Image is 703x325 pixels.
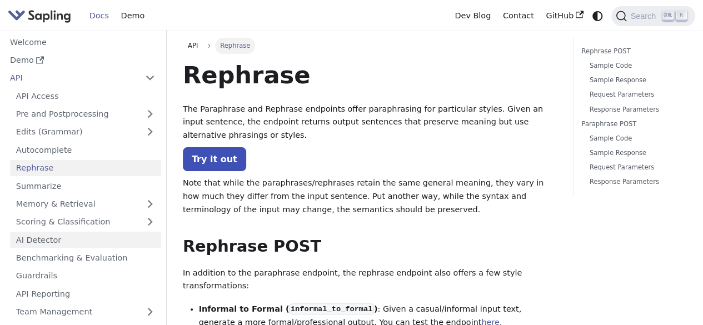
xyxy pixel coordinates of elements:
[590,89,679,100] a: Request Parameters
[581,46,683,57] a: Rephrase POST
[115,7,151,24] a: Demo
[676,11,687,21] kbd: K
[4,70,139,86] a: API
[590,8,606,24] button: Switch between dark and light mode (currently system mode)
[183,60,557,90] h1: Rephrase
[183,38,203,53] a: API
[199,304,378,313] strong: Informal to Formal ( )
[10,304,161,320] a: Team Management
[581,119,683,129] a: Paraphrase POST
[590,104,679,115] a: Response Parameters
[540,7,589,24] a: GitHub
[8,8,75,24] a: Sapling.ai
[4,34,161,50] a: Welcome
[10,142,161,158] a: Autocomplete
[10,106,161,122] a: Pre and Postprocessing
[183,103,557,142] p: The Paraphrase and Rephrase endpoints offer paraphrasing for particular styles. Given an input se...
[4,52,161,68] a: Demo
[139,70,161,86] button: Collapse sidebar category 'API'
[10,160,161,176] a: Rephrase
[215,38,255,53] span: Rephrase
[10,196,161,212] a: Memory & Retrieval
[590,61,679,71] a: Sample Code
[590,133,679,144] a: Sample Code
[590,75,679,86] a: Sample Response
[590,162,679,173] a: Request Parameters
[10,250,161,266] a: Benchmarking & Evaluation
[183,177,557,216] p: Note that while the paraphrases/rephrases retain the same general meaning, they vary in how much ...
[590,177,679,187] a: Response Parameters
[183,237,557,257] h2: Rephrase POST
[10,268,161,284] a: Guardrails
[183,267,557,293] p: In addition to the paraphrase endpoint, the rephrase endpoint also offers a few style transformat...
[627,12,662,21] span: Search
[183,38,557,53] nav: Breadcrumbs
[10,214,161,230] a: Scoring & Classification
[10,232,161,248] a: AI Detector
[10,124,161,140] a: Edits (Grammar)
[188,42,198,49] span: API
[497,7,540,24] a: Contact
[183,147,246,171] a: Try it out
[10,286,161,302] a: API Reporting
[10,178,161,194] a: Summarize
[289,303,373,314] code: informal_to_formal
[8,8,71,24] img: Sapling.ai
[448,7,496,24] a: Dev Blog
[10,88,161,104] a: API Access
[611,6,695,26] button: Search (Ctrl+K)
[590,148,679,158] a: Sample Response
[83,7,115,24] a: Docs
